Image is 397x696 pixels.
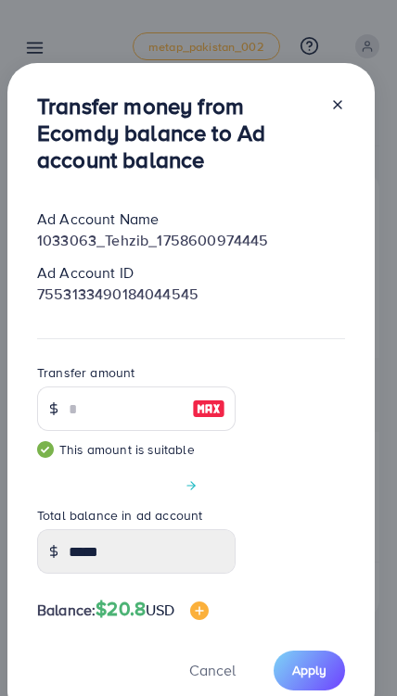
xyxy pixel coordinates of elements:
[22,230,360,251] div: 1033063_Tehzib_1758600974445
[274,651,345,690] button: Apply
[22,284,360,305] div: 7553133490184044545
[190,601,209,620] img: image
[22,209,360,230] div: Ad Account Name
[37,93,315,172] h3: Transfer money from Ecomdy balance to Ad account balance
[37,440,236,459] small: This amount is suitable
[96,598,208,621] h4: $20.8
[37,441,54,458] img: guide
[318,613,383,682] iframe: Chat
[37,506,202,525] label: Total balance in ad account
[189,660,236,680] span: Cancel
[22,262,360,284] div: Ad Account ID
[146,600,174,620] span: USD
[37,600,96,621] span: Balance:
[292,661,327,679] span: Apply
[192,398,225,420] img: image
[37,363,134,382] label: Transfer amount
[166,651,259,690] button: Cancel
